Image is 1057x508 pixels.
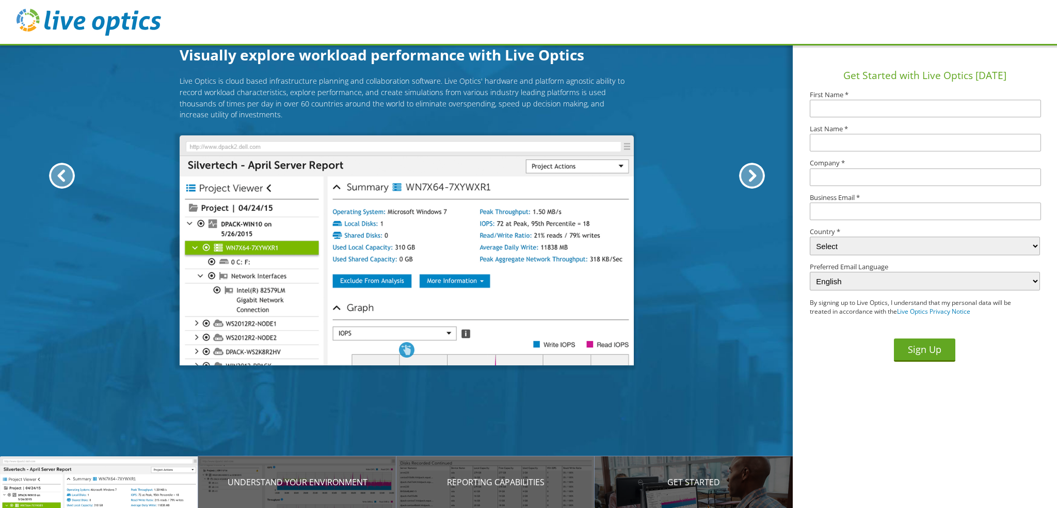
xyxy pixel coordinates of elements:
[810,160,1040,166] label: Company *
[198,476,396,488] p: Understand your environment
[810,126,1040,132] label: Last Name *
[810,194,1040,201] label: Business Email *
[180,135,634,366] img: Introducing Live Optics
[17,9,161,36] img: live_optics_svg.svg
[396,476,595,488] p: Reporting Capabilities
[810,299,1017,316] p: By signing up to Live Optics, I understand that my personal data will be treated in accordance wi...
[595,476,793,488] p: Get Started
[810,228,1040,235] label: Country *
[797,68,1053,83] h1: Get Started with Live Optics [DATE]
[897,307,970,316] a: Live Optics Privacy Notice
[894,338,955,362] button: Sign Up
[180,44,634,66] h1: Visually explore workload performance with Live Optics
[810,91,1040,98] label: First Name *
[180,75,634,120] p: Live Optics is cloud based infrastructure planning and collaboration software. Live Optics' hardw...
[810,264,1040,270] label: Preferred Email Language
